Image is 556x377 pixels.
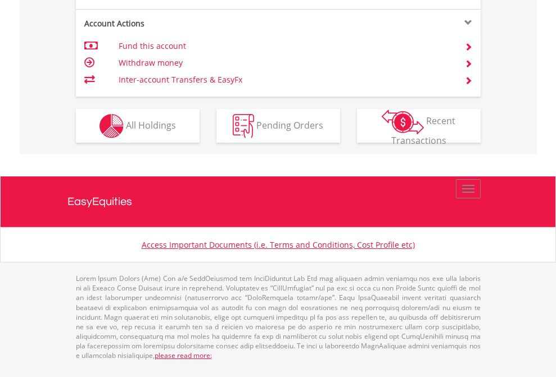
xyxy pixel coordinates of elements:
[119,54,451,71] td: Withdraw money
[67,176,489,227] a: EasyEquities
[382,110,424,134] img: transactions-zar-wht.png
[142,239,415,250] a: Access Important Documents (i.e. Terms and Conditions, Cost Profile etc)
[100,114,124,138] img: holdings-wht.png
[119,38,451,54] td: Fund this account
[76,274,481,360] p: Lorem Ipsum Dolors (Ame) Con a/e SeddOeiusmod tem InciDiduntut Lab Etd mag aliquaen admin veniamq...
[126,119,176,131] span: All Holdings
[76,109,200,143] button: All Holdings
[256,119,323,131] span: Pending Orders
[233,114,254,138] img: pending_instructions-wht.png
[357,109,481,143] button: Recent Transactions
[216,109,340,143] button: Pending Orders
[76,18,278,29] div: Account Actions
[155,351,212,360] a: please read more:
[119,71,451,88] td: Inter-account Transfers & EasyFx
